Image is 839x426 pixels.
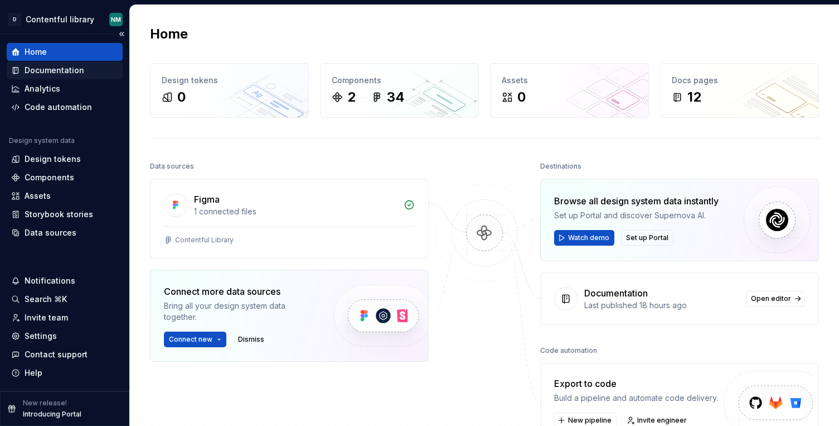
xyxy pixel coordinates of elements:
a: Figma1 connected filesContentful Library [150,179,429,259]
div: Help [25,367,42,379]
button: Contact support [7,346,123,363]
p: New release! [23,399,67,408]
div: Destinations [540,159,581,174]
div: Data sources [150,159,194,174]
a: Analytics [7,80,123,98]
button: Notifications [7,272,123,290]
a: Components234 [320,63,479,118]
div: Bring all your design system data together. [164,300,314,323]
div: Notifications [25,275,75,286]
button: Help [7,364,123,382]
div: Build a pipeline and automate code delivery. [554,393,718,404]
div: 1 connected files [194,206,397,217]
div: 12 [687,88,701,106]
a: Code automation [7,98,123,116]
div: Components [25,172,74,183]
div: 2 [347,88,356,106]
div: Connect more data sources [164,285,314,298]
div: Docs pages [672,75,807,86]
div: Design tokens [162,75,297,86]
button: Collapse sidebar [114,26,129,42]
p: Introducing Portal [23,410,81,419]
span: Invite engineer [637,416,687,425]
div: Invite team [25,312,68,323]
div: Storybook stories [25,209,93,220]
div: Data sources [25,227,76,238]
div: Contact support [25,349,88,360]
div: Export to code [554,377,718,390]
div: Last published 18 hours ago [584,300,739,311]
a: Data sources [7,224,123,242]
div: Assets [502,75,637,86]
div: Set up Portal and discover Supernova AI. [554,210,719,221]
span: Connect new [169,335,212,344]
div: D [8,13,21,26]
div: Code automation [540,343,597,358]
span: New pipeline [568,416,612,425]
a: Assets0 [490,63,649,118]
div: Contentful library [26,14,94,25]
div: 34 [387,88,405,106]
a: Docs pages12 [660,63,819,118]
div: Figma [194,193,220,206]
button: Search ⌘K [7,290,123,308]
span: Dismiss [238,335,264,344]
span: Set up Portal [626,233,668,242]
a: Storybook stories [7,205,123,223]
div: Design system data [9,136,75,145]
h2: Home [150,25,188,43]
div: Documentation [25,65,84,76]
div: Design tokens [25,154,81,165]
span: Open editor [751,294,791,303]
div: Home [25,46,47,58]
div: Browse all design system data instantly [554,194,719,208]
div: 0 [177,88,186,106]
a: Documentation [7,61,123,79]
button: DContentful libraryNM [2,7,127,31]
div: 0 [517,88,526,106]
div: Documentation [584,286,648,300]
a: Design tokens0 [150,63,309,118]
a: Home [7,43,123,61]
span: Watch demo [568,233,609,242]
a: Open editor [746,291,805,307]
div: Analytics [25,83,60,94]
div: Code automation [25,102,92,113]
div: Contentful Library [175,236,234,245]
a: Settings [7,327,123,345]
a: Design tokens [7,150,123,168]
div: Search ⌘K [25,294,67,305]
a: Invite team [7,309,123,327]
div: Assets [25,190,51,202]
div: Components [332,75,467,86]
div: Settings [25,331,57,342]
a: Components [7,169,123,186]
a: Assets [7,187,123,205]
button: Connect new [164,332,226,347]
button: Set up Portal [621,230,673,246]
div: NM [111,15,121,24]
button: Watch demo [554,230,614,246]
button: Dismiss [233,332,269,347]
